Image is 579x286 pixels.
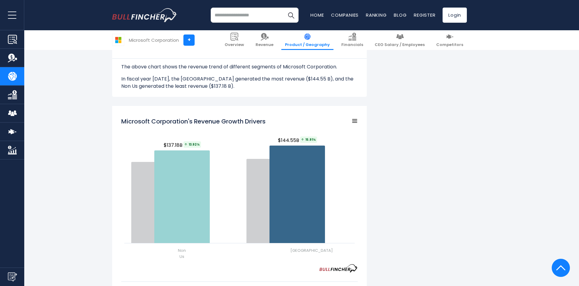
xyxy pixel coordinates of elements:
span: 15.91% [300,136,317,143]
span: Product / Geography [285,42,330,48]
span: Non Us [178,248,186,260]
a: CEO Salary / Employees [371,30,428,50]
h2: Microsoft Corporation's Revenue Growth Drivers [121,117,266,126]
svg: Microsoft Corporation's Revenue Growth Drivers [121,113,358,264]
a: Register [414,12,435,18]
a: Ranking [366,12,387,18]
span: Revenue [256,42,273,48]
span: CEO Salary / Employees [375,42,425,48]
span: $144.55B [278,136,318,144]
a: Login [443,8,467,23]
span: Overview [225,42,244,48]
a: Home [310,12,324,18]
p: The above chart shows the revenue trend of different segments of Microsoft Corporation. [121,63,358,71]
button: Search [283,8,299,23]
span: Competitors [436,42,463,48]
img: bullfincher logo [112,8,177,22]
p: In fiscal year [DATE], the [GEOGRAPHIC_DATA] generated the most revenue ($144.55 B), and the Non ... [121,75,358,90]
a: Revenue [252,30,277,50]
a: Companies [331,12,359,18]
img: MSFT logo [112,34,124,46]
a: Overview [221,30,248,50]
a: Competitors [433,30,467,50]
a: Product / Geography [281,30,333,50]
div: Microsoft Corporation [129,37,179,44]
a: Financials [338,30,367,50]
a: Blog [394,12,407,18]
span: [GEOGRAPHIC_DATA] [290,248,333,254]
span: $137.18B [164,141,202,149]
a: + [183,35,195,46]
span: Financials [341,42,363,48]
span: 13.92% [183,141,201,148]
a: Go to homepage [112,8,177,22]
